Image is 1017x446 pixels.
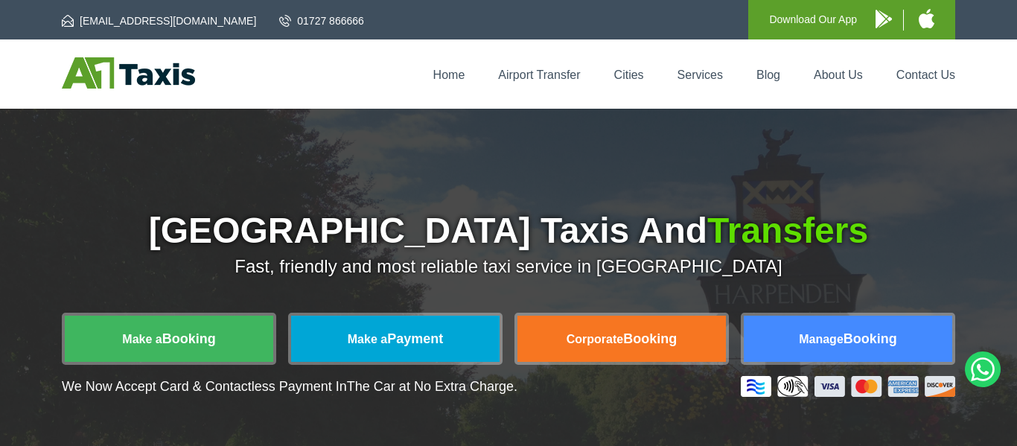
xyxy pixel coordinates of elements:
a: ManageBooking [744,316,952,362]
img: A1 Taxis iPhone App [919,9,934,28]
span: Corporate [567,333,623,345]
a: Make aPayment [291,316,500,362]
a: CorporateBooking [517,316,726,362]
h1: [GEOGRAPHIC_DATA] Taxis And [62,213,955,249]
a: Contact Us [896,69,955,81]
span: Manage [799,333,844,345]
a: Make aBooking [65,316,273,362]
img: Credit And Debit Cards [741,376,955,397]
a: Services [678,69,723,81]
p: Fast, friendly and most reliable taxi service in [GEOGRAPHIC_DATA] [62,256,955,277]
a: [EMAIL_ADDRESS][DOMAIN_NAME] [62,13,256,28]
img: A1 Taxis Android App [876,10,892,28]
a: Blog [756,69,780,81]
p: Download Our App [769,10,857,29]
span: Make a [122,333,162,345]
img: A1 Taxis St Albans LTD [62,57,195,89]
span: The Car at No Extra Charge. [347,379,517,394]
a: About Us [814,69,863,81]
span: Make a [348,333,387,345]
p: We Now Accept Card & Contactless Payment In [62,379,517,395]
a: 01727 866666 [279,13,364,28]
span: Transfers [707,211,868,250]
a: Cities [614,69,644,81]
a: Home [433,69,465,81]
a: Airport Transfer [498,69,580,81]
